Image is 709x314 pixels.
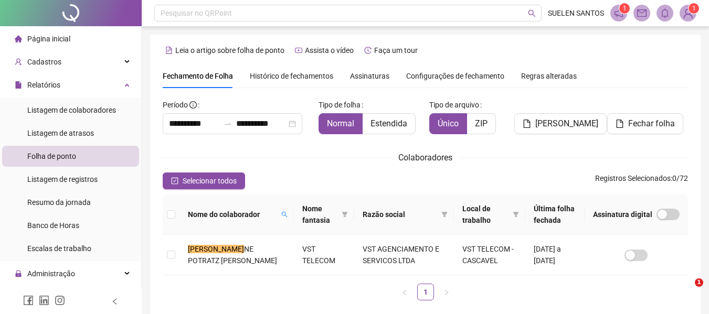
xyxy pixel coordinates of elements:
span: Assinatura digital [593,209,652,220]
button: right [438,284,455,300]
span: Listagem de colaboradores [27,106,116,114]
span: search [281,211,288,218]
span: filter [513,211,519,218]
span: Tipo de folha [319,99,361,111]
td: VST TELECOM [294,235,354,275]
span: Registros Selecionados [595,174,671,182]
iframe: Intercom live chat [673,278,699,304]
span: file [523,120,531,128]
span: left [111,298,119,305]
button: Fechar folha [607,113,683,134]
span: right [443,289,450,296]
span: Tipo de arquivo [429,99,479,111]
span: : 0 / 72 [595,172,688,189]
span: Cadastros [27,58,61,66]
span: ZIP [475,118,488,128]
span: mail [637,8,647,18]
span: Razão social [363,209,437,220]
span: Resumo da jornada [27,198,91,207]
span: Leia o artigo sobre folha de ponto [175,46,284,55]
span: Fechamento de Folha [163,72,233,80]
span: filter [342,211,348,218]
span: Selecionar todos [183,175,237,187]
span: info-circle [189,101,197,109]
span: youtube [295,47,302,54]
span: linkedin [39,295,49,306]
sup: 1 [619,3,630,14]
span: 1 [623,5,627,12]
span: Administração [27,269,75,278]
span: Período [163,101,188,109]
span: 1 [692,5,696,12]
li: Próxima página [438,284,455,300]
span: user-add [15,58,22,66]
td: [DATE] a [DATE] [525,235,585,275]
span: Banco de Horas [27,221,79,230]
span: Normal [327,118,354,128]
span: Assista o vídeo [305,46,354,55]
span: Escalas de trabalho [27,244,91,253]
span: search [279,207,290,222]
button: left [396,284,413,300]
span: file [616,120,624,128]
td: VST AGENCIAMENTO E SERVICOS LTDA [354,235,453,275]
span: Assinaturas [350,72,389,80]
span: Folha de ponto [27,152,76,160]
span: Local de trabalho [462,203,509,226]
span: notification [614,8,623,18]
span: home [15,35,22,42]
a: 1 [418,284,433,300]
button: Selecionar todos [163,172,245,189]
span: filter [340,201,350,228]
span: Estendida [371,118,407,128]
span: bell [660,8,670,18]
span: Histórico de fechamentos [250,72,333,80]
span: check-square [171,177,178,185]
span: Nome fantasia [302,203,337,226]
span: filter [439,207,450,222]
span: Relatórios [27,81,60,89]
span: facebook [23,295,34,306]
span: Fechar folha [628,117,675,130]
span: Faça um tour [374,46,418,55]
span: left [401,289,408,296]
li: 1 [417,284,434,300]
span: search [528,9,536,17]
span: Nome do colaborador [188,209,277,220]
span: Colaboradores [398,153,452,163]
mark: [PERSON_NAME] [188,245,244,253]
span: Único [438,118,459,128]
sup: Atualize o seu contato no menu Meus Dados [689,3,699,14]
th: Última folha fechada [525,194,585,235]
span: file [15,81,22,89]
span: file-text [165,47,173,54]
span: lock [15,270,22,277]
td: VST TELECOM - CASCAVEL [454,235,526,275]
span: Configurações de fechamento [406,72,504,80]
button: [PERSON_NAME] [514,113,607,134]
span: swap-right [224,120,232,128]
span: Página inicial [27,35,70,43]
span: Listagem de registros [27,175,98,183]
img: 39589 [680,5,696,21]
li: Página anterior [396,284,413,300]
span: filter [511,201,521,228]
span: instagram [55,295,65,306]
span: [PERSON_NAME] [535,117,598,130]
span: Listagem de atrasos [27,129,94,137]
span: filter [441,211,448,218]
span: SUELEN SANTOS [548,7,604,19]
span: history [364,47,372,54]
span: Regras alteradas [521,72,577,80]
span: 1 [695,278,703,287]
span: to [224,120,232,128]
